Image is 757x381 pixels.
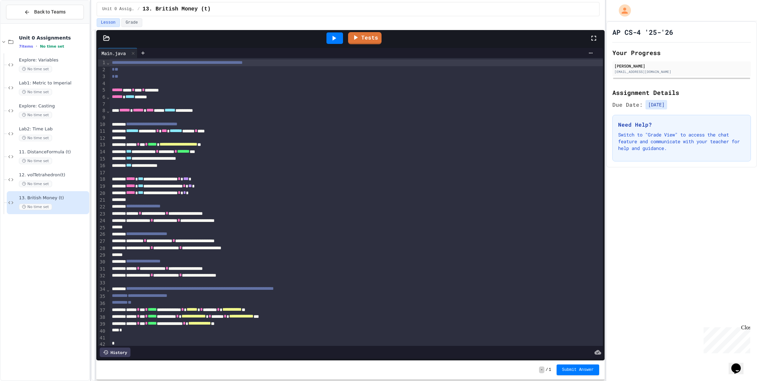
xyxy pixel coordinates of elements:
[19,158,52,164] span: No time set
[612,88,751,97] h2: Assignment Details
[98,341,106,348] div: 42
[19,112,52,118] span: No time set
[612,3,633,18] div: My Account
[19,35,88,41] span: Unit 0 Assignments
[98,149,106,156] div: 14
[98,231,106,238] div: 26
[100,348,130,357] div: History
[98,115,106,121] div: 9
[98,273,106,280] div: 32
[539,366,544,373] span: -
[19,149,88,155] span: 11. DistanceFormula (t)
[106,94,110,100] span: Fold line
[19,126,88,132] span: Lab2: Time Lab
[98,245,106,252] div: 28
[19,103,88,109] span: Explore: Casting
[98,101,106,108] div: 7
[40,44,64,49] span: No time set
[98,183,106,190] div: 19
[549,367,551,373] span: 1
[36,44,37,49] span: •
[19,204,52,210] span: No time set
[6,5,84,19] button: Back to Teams
[106,108,110,113] span: Fold line
[98,204,106,211] div: 22
[98,176,106,183] div: 18
[98,252,106,259] div: 29
[98,211,106,218] div: 23
[106,60,110,65] span: Fold line
[98,259,106,266] div: 30
[97,18,120,27] button: Lesson
[98,162,106,170] div: 16
[19,44,33,49] span: 7 items
[98,121,106,128] div: 10
[612,48,751,57] h2: Your Progress
[19,89,52,95] span: No time set
[645,100,667,109] span: [DATE]
[98,321,106,328] div: 39
[98,314,106,321] div: 38
[98,80,106,87] div: 4
[618,121,745,129] h3: Need Help?
[98,67,106,74] div: 2
[106,287,110,292] span: Fold line
[98,225,106,231] div: 25
[98,266,106,273] div: 31
[34,8,66,16] span: Back to Teams
[98,135,106,142] div: 12
[19,57,88,63] span: Explore: Variables
[19,66,52,72] span: No time set
[19,135,52,141] span: No time set
[98,142,106,149] div: 13
[98,286,106,293] div: 34
[98,190,106,197] div: 20
[618,131,745,152] p: Switch to "Grade View" to access the chat feature and communicate with your teacher for help and ...
[102,6,135,12] span: Unit 0 Assignments
[612,27,673,37] h1: AP CS-4 '25-'26
[98,73,106,80] div: 3
[138,6,140,12] span: /
[557,364,599,375] button: Submit Answer
[614,63,749,69] div: [PERSON_NAME]
[19,80,88,86] span: Lab1: Metric to Imperial
[729,354,750,374] iframe: chat widget
[3,3,47,43] div: Chat with us now!Close
[19,195,88,201] span: 13. British Money (t)
[98,87,106,94] div: 5
[19,181,52,187] span: No time set
[98,156,106,163] div: 15
[614,69,749,74] div: [EMAIL_ADDRESS][DOMAIN_NAME]
[546,367,548,373] span: /
[348,32,382,44] a: Tests
[612,101,643,109] span: Due Date:
[562,367,594,373] span: Submit Answer
[98,300,106,307] div: 36
[98,48,138,58] div: Main.java
[98,307,106,314] div: 37
[98,107,106,115] div: 8
[98,293,106,300] div: 35
[701,325,750,353] iframe: chat widget
[98,128,106,135] div: 11
[98,59,106,67] div: 1
[121,18,142,27] button: Grade
[98,170,106,176] div: 17
[19,172,88,178] span: 12. volTetrahedron(t)
[98,197,106,204] div: 21
[98,335,106,341] div: 41
[98,94,106,101] div: 6
[98,280,106,286] div: 33
[98,328,106,335] div: 40
[98,238,106,245] div: 27
[98,218,106,225] div: 24
[98,50,129,57] div: Main.java
[143,5,211,13] span: 13. British Money (t)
